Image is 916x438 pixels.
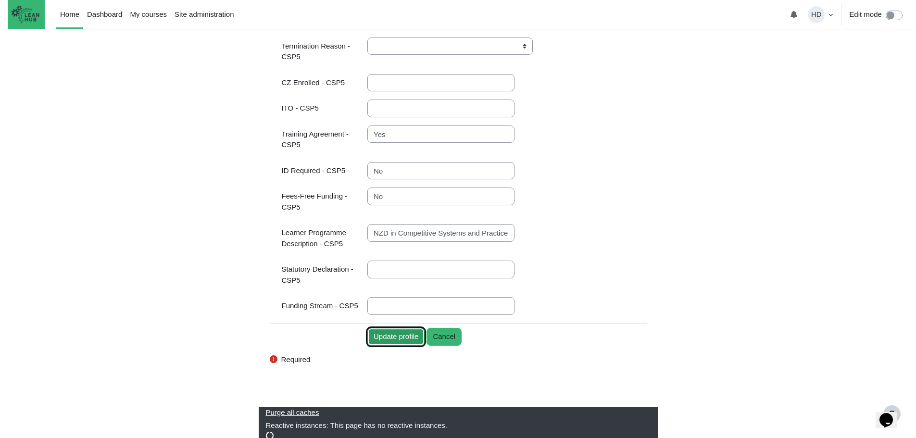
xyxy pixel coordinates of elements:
label: Training Agreement - CSP5 [282,129,361,150]
label: Edit mode [849,9,882,20]
label: Learner Programme Description - CSP5 [282,227,361,249]
label: Termination Reason - CSP5 [282,41,361,63]
input: Cancel [427,328,462,346]
i: Required field [270,355,277,363]
a: Purge all caches [266,408,319,416]
i: Toggle notifications menu [790,11,798,18]
span: HD [808,6,825,23]
img: The Lean Hub [8,2,43,27]
div: Reactive instances: [266,420,651,431]
label: Statutory Declaration - CSP5 [282,264,361,286]
label: ID Required - CSP5 [282,165,346,176]
span: This page has no reactive instances. [330,421,447,429]
input: Update profile [367,328,425,346]
label: Funding Stream - CSP5 [282,300,358,312]
iframe: chat widget [876,400,906,428]
label: Fees-Free Funding - CSP5 [282,191,361,213]
div: Required [270,354,647,365]
label: ITO - CSP5 [282,103,319,114]
label: CZ Enrolled - CSP5 [282,77,345,88]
